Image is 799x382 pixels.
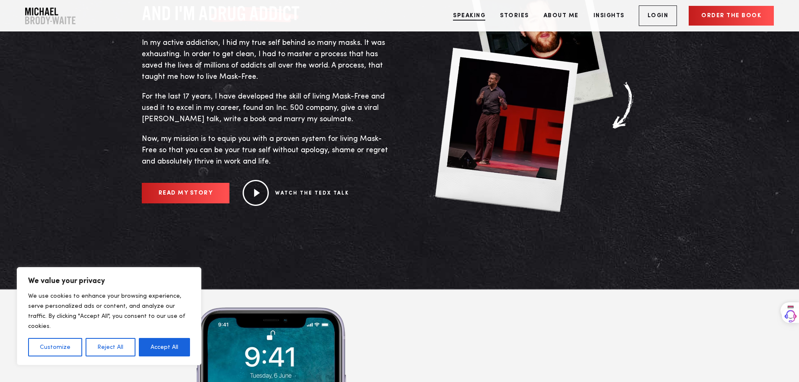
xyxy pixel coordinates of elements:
img: Play [242,180,269,206]
a: READ MY STORY [142,183,230,203]
p: We value your privacy [28,276,190,286]
p: We use cookies to enhance your browsing experience, serve personalized ads or content, and analyz... [28,291,190,331]
a: Company Logo Company Logo [25,8,75,24]
img: Company Logo [25,8,75,24]
a: Login [639,5,677,26]
span: For the last 17 years, I have developed the skill of living Mask-Free and used it to excel in my ... [142,93,385,123]
button: Accept All [139,338,190,356]
div: We value your privacy [17,267,201,365]
button: Reject All [86,338,135,356]
span: In my active addiction, I hid my true self behind so many masks. It was exhausting. In order to g... [142,39,385,81]
a: Order the book [689,6,774,26]
span: Now, my mission is to equip you with a proven system for living Mask-Free so that you can be your... [142,135,388,165]
button: Customize [28,338,82,356]
a: Watch the TEDX Talk [275,191,349,196]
